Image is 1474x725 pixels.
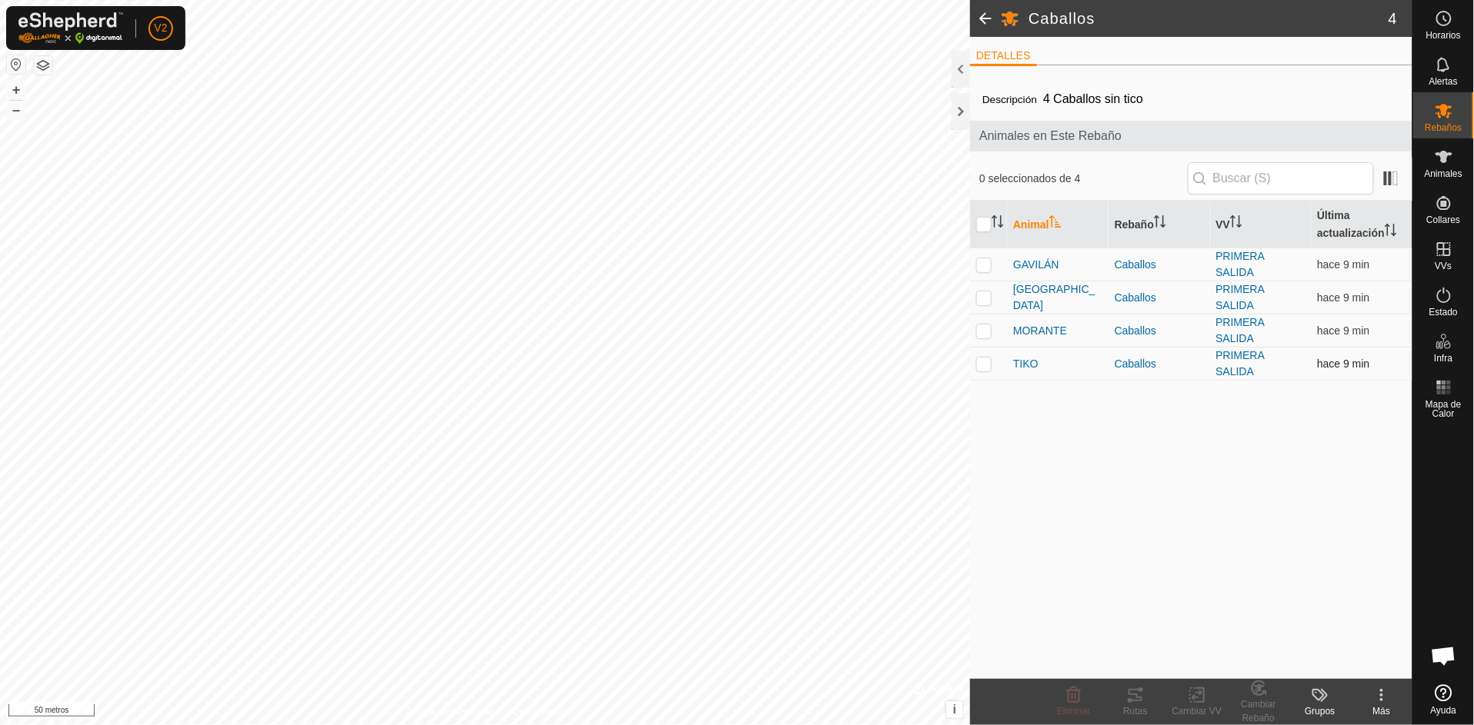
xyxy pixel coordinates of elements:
[1429,307,1458,318] font: Estado
[1435,261,1452,271] font: VVs
[405,707,494,717] font: Política de Privacidad
[1123,706,1147,717] font: Rutas
[7,101,25,119] button: –
[1216,218,1231,231] font: VV
[1389,10,1397,27] font: 4
[1115,291,1156,304] font: Caballos
[1115,258,1156,271] font: Caballos
[1317,291,1369,304] span: 13 de octubre de 2025, 16:30
[1216,349,1265,377] a: PRIMERA SALIDA
[1317,358,1369,370] span: 13 de octubre de 2025, 16:30
[18,12,123,44] img: Logotipo de Gallagher
[979,172,1081,185] font: 0 seleccionados de 4
[979,129,1122,142] font: Animales en Este Rebaño
[1115,324,1156,337] font: Caballos
[1434,353,1452,364] font: Infra
[1013,218,1049,231] font: Animal
[1317,258,1369,271] span: 13 de octubre de 2025, 16:30
[1172,706,1222,717] font: Cambiar VV
[1421,633,1467,679] div: Chat abierto
[1429,76,1458,87] font: Alertas
[513,705,565,719] a: Contáctenos
[1373,706,1391,717] font: Más
[1115,358,1156,370] font: Caballos
[513,707,565,717] font: Contáctenos
[1029,10,1095,27] font: Caballos
[1317,291,1369,304] font: hace 9 min
[1317,209,1385,239] font: Última actualización
[1049,218,1062,230] p-sorticon: Activar para ordenar
[1013,324,1067,337] font: MORANTE
[992,218,1004,230] p-sorticon: Activar para ordenar
[982,94,1037,105] font: Descripción
[946,701,963,718] button: i
[976,49,1031,62] font: DETALLES
[1413,678,1474,721] a: Ayuda
[1305,706,1335,717] font: Grupos
[1426,215,1460,225] font: Collares
[1230,218,1242,230] p-sorticon: Activar para ordenar
[1013,283,1095,311] font: [GEOGRAPHIC_DATA]
[1431,705,1457,716] font: Ayuda
[12,101,20,118] font: –
[405,705,494,719] a: Política de Privacidad
[1013,258,1059,271] font: GAVILÁN
[1115,218,1154,231] font: Rebaño
[1216,316,1265,344] a: PRIMERA SALIDA
[1317,324,1369,337] span: 13 de octubre de 2025, 16:30
[953,703,956,716] font: i
[1057,706,1090,717] font: Eliminar
[1317,258,1369,271] font: hace 9 min
[1426,399,1462,419] font: Mapa de Calor
[1425,122,1462,133] font: Rebaños
[1426,30,1461,41] font: Horarios
[1241,699,1276,723] font: Cambiar Rebaño
[1154,218,1166,230] p-sorticon: Activar para ordenar
[1216,283,1265,311] a: PRIMERA SALIDA
[12,81,21,98] font: +
[1043,92,1143,105] font: 4 Caballos sin tico
[34,56,52,75] button: Capas del Mapa
[7,81,25,99] button: +
[7,55,25,74] button: Restablecer Mapa
[1216,250,1265,278] a: PRIMERA SALIDA
[1317,358,1369,370] font: hace 9 min
[154,22,167,34] font: V2
[1385,226,1397,238] p-sorticon: Activar para ordenar
[1317,324,1369,337] font: hace 9 min
[1425,168,1462,179] font: Animales
[1013,358,1039,370] font: TIKO
[1188,162,1374,195] input: Buscar (S)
